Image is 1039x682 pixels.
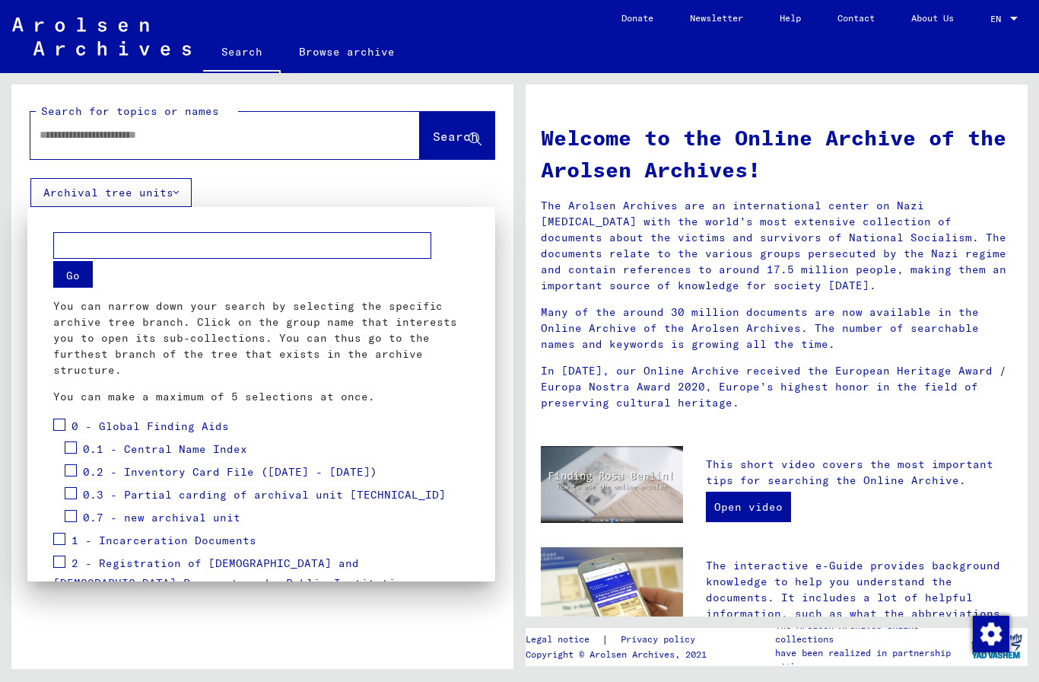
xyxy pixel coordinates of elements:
[71,534,256,547] span: 1 - Incarceration Documents
[53,261,93,288] button: Go
[83,488,446,502] span: 0.3 - Partial carding of archival unit [TECHNICAL_ID]
[53,389,469,405] p: You can make a maximum of 5 selections at once.
[71,419,229,433] span: 0 - Global Finding Aids
[973,616,1009,652] img: Change consent
[83,465,377,479] span: 0.2 - Inventory Card File ([DATE] - [DATE])
[972,615,1009,652] div: Change consent
[53,298,469,378] p: You can narrow down your search by selecting the specific archive tree branch. Click on the group...
[83,511,240,524] span: 0.7 - new archival unit
[53,556,423,607] span: 2 - Registration of [DEMOGRAPHIC_DATA] and [DEMOGRAPHIC_DATA] Persecutees by Public Institutions,...
[83,442,247,456] span: 0.1 - Central Name Index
